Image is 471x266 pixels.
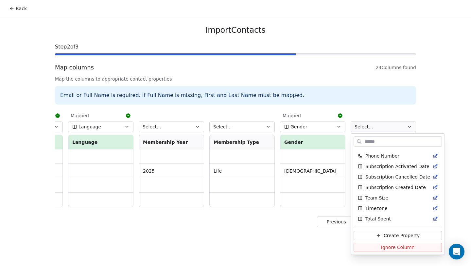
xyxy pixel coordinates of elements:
span: Team Size [365,195,388,201]
span: Subscription Created Date [365,184,426,191]
button: Ignore Column [354,243,442,252]
button: Create Property [354,231,442,240]
span: Subscription Activated Date [365,163,429,170]
span: Timezone [365,205,388,212]
span: Phone Number [365,153,399,159]
span: Ignore Column [381,244,415,251]
span: Subscription Cancelled Date [365,174,430,180]
span: Total Spent [365,216,391,222]
span: Create Property [384,232,420,239]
